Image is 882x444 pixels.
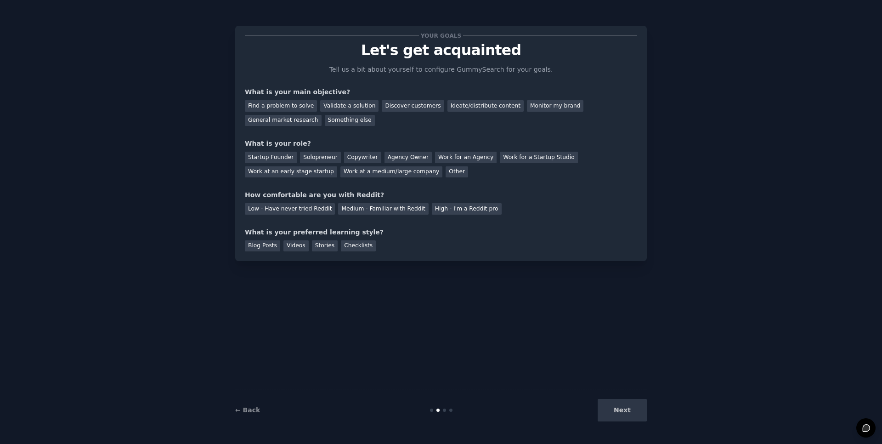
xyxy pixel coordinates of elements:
[325,65,557,74] p: Tell us a bit about yourself to configure GummySearch for your goals.
[382,100,444,112] div: Discover customers
[245,240,280,252] div: Blog Posts
[384,152,432,163] div: Agency Owner
[500,152,577,163] div: Work for a Startup Studio
[341,240,376,252] div: Checklists
[245,190,637,200] div: How comfortable are you with Reddit?
[245,203,335,215] div: Low - Have never tried Reddit
[338,203,428,215] div: Medium - Familiar with Reddit
[340,166,442,178] div: Work at a medium/large company
[432,203,502,215] div: High - I'm a Reddit pro
[245,166,337,178] div: Work at an early stage startup
[419,31,463,40] span: Your goals
[435,152,497,163] div: Work for an Agency
[245,228,637,237] div: What is your preferred learning style?
[320,100,379,112] div: Validate a solution
[325,115,375,126] div: Something else
[245,139,637,148] div: What is your role?
[527,100,583,112] div: Monitor my brand
[245,100,317,112] div: Find a problem to solve
[245,115,322,126] div: General market research
[235,406,260,414] a: ← Back
[300,152,340,163] div: Solopreneur
[245,42,637,58] p: Let's get acquainted
[447,100,524,112] div: Ideate/distribute content
[283,240,309,252] div: Videos
[446,166,468,178] div: Other
[312,240,338,252] div: Stories
[344,152,381,163] div: Copywriter
[245,87,637,97] div: What is your main objective?
[245,152,297,163] div: Startup Founder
